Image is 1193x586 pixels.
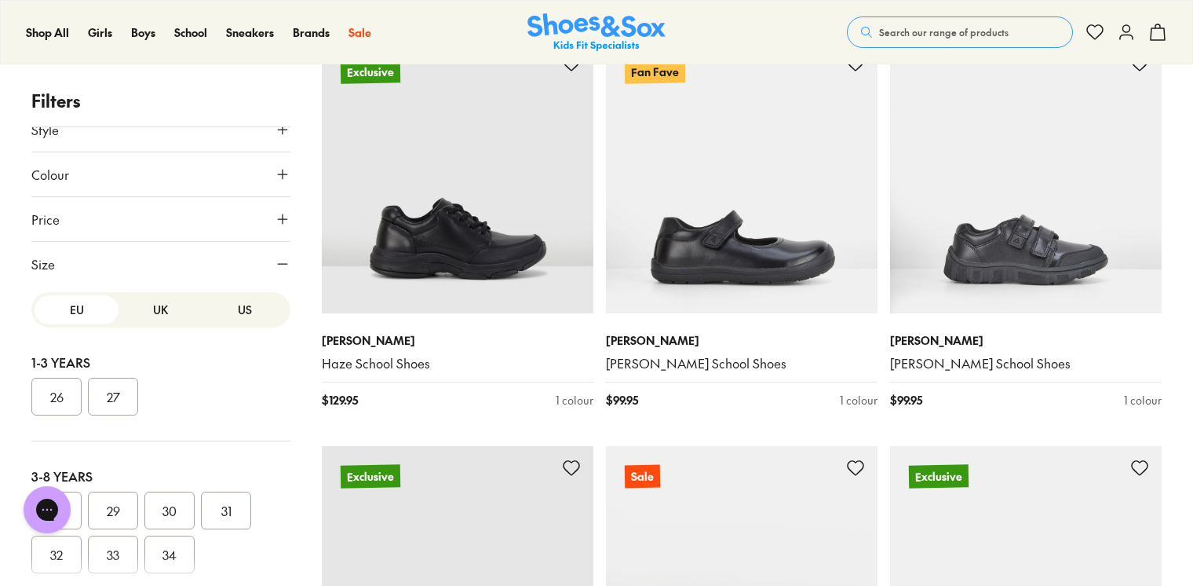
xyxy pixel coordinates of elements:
button: EU [35,295,119,324]
a: Brands [293,24,330,41]
a: School [174,24,207,41]
button: Colour [31,152,290,196]
button: US [203,295,287,324]
button: Style [31,108,290,152]
button: 31 [201,492,251,529]
span: School [174,24,207,40]
span: Brands [293,24,330,40]
a: Girls [88,24,112,41]
p: Fan Fave [625,60,685,83]
div: 3-8 Years [31,467,290,485]
a: Sneakers [226,24,274,41]
button: Price [31,197,290,241]
span: Colour [31,165,69,184]
img: SNS_Logo_Responsive.svg [527,13,666,52]
span: Shop All [26,24,69,40]
span: Sneakers [226,24,274,40]
p: Sale [625,465,660,489]
div: 1 colour [556,392,593,408]
button: UK [119,295,202,324]
span: $ 99.95 [606,392,638,408]
a: [PERSON_NAME] School Shoes [890,355,1162,372]
span: Boys [131,24,155,40]
span: Price [31,210,60,229]
a: Haze School Shoes [322,355,593,372]
span: Style [31,120,59,139]
p: [PERSON_NAME] [322,332,593,349]
span: Sale [348,24,371,40]
button: 33 [88,536,138,573]
a: Sale [348,24,371,41]
a: Shoes & Sox [527,13,666,52]
a: Exclusive [322,42,593,313]
span: Search our range of products [879,25,1009,39]
button: 26 [31,378,82,416]
a: Fan Fave [606,42,877,313]
span: Girls [88,24,112,40]
div: 1 colour [840,392,877,408]
p: [PERSON_NAME] [606,332,877,349]
a: Boys [131,24,155,41]
p: Exclusive [341,60,400,83]
p: Exclusive [909,464,969,488]
button: 32 [31,536,82,573]
div: 1 colour [1124,392,1162,408]
span: $ 129.95 [322,392,358,408]
span: Size [31,255,55,273]
span: $ 99.95 [890,392,922,408]
button: 27 [88,378,138,416]
a: Shop All [26,24,69,41]
button: 30 [144,492,195,529]
button: Search our range of products [847,16,1073,48]
p: Filters [31,88,290,114]
iframe: Gorgias live chat messenger [16,481,78,539]
button: 29 [88,492,138,529]
button: Size [31,242,290,286]
div: 1-3 Years [31,353,290,372]
a: [PERSON_NAME] School Shoes [606,355,877,372]
p: [PERSON_NAME] [890,332,1162,349]
p: Exclusive [341,464,400,488]
button: 34 [144,536,195,573]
